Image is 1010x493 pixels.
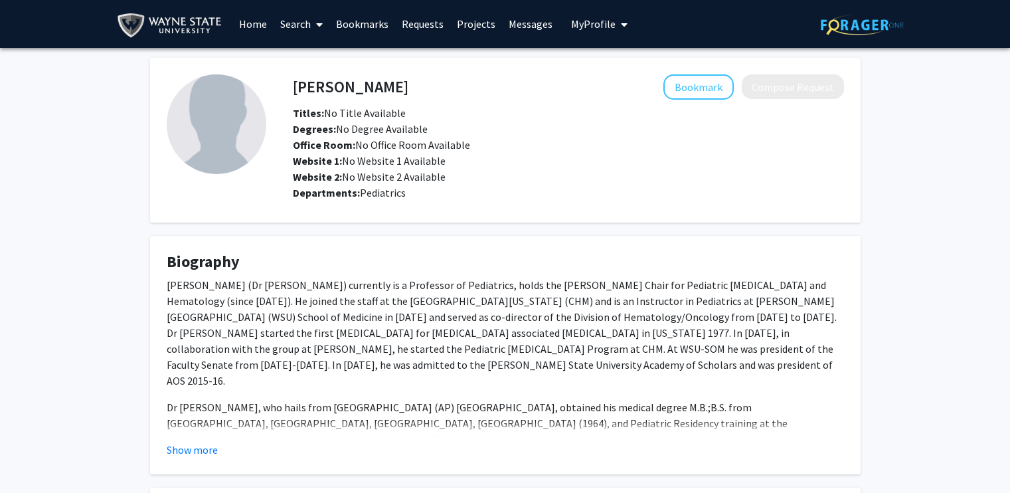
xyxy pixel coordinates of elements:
a: Messages [502,1,559,47]
h4: Biography [167,252,844,272]
span: My Profile [571,17,616,31]
b: Titles: [293,106,324,120]
a: Projects [450,1,502,47]
b: Office Room: [293,138,355,151]
img: Wayne State University Logo [117,11,228,41]
span: No Title Available [293,106,406,120]
a: Bookmarks [329,1,395,47]
b: Website 1: [293,154,342,167]
b: Departments: [293,186,360,199]
span: No Office Room Available [293,138,470,151]
img: ForagerOne Logo [821,15,904,35]
b: Website 2: [293,170,342,183]
a: Requests [395,1,450,47]
a: Home [232,1,274,47]
button: Show more [167,442,218,458]
button: Compose Request to Yaddanapudi Ravindranath [742,74,844,99]
a: Search [274,1,329,47]
b: Degrees: [293,122,336,136]
span: Pediatrics [360,186,406,199]
button: Add Yaddanapudi Ravindranath to Bookmarks [663,74,734,100]
span: No Degree Available [293,122,428,136]
h4: [PERSON_NAME] [293,74,408,99]
span: No Website 2 Available [293,170,446,183]
span: No Website 1 Available [293,154,446,167]
p: [PERSON_NAME] (Dr [PERSON_NAME]) currently is a Professor of Pediatrics, holds the [PERSON_NAME] ... [167,277,844,389]
img: Profile Picture [167,74,266,174]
